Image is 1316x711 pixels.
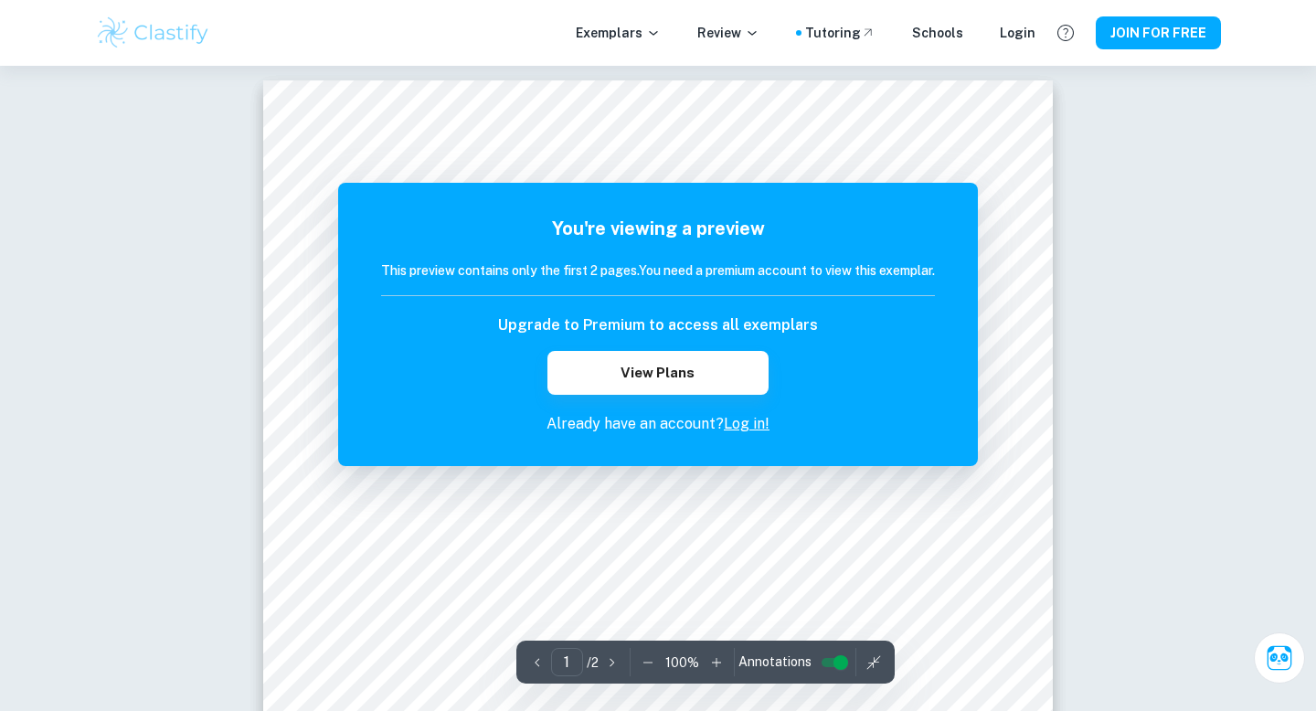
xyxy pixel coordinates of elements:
button: View Plans [547,351,769,395]
a: Tutoring [805,23,876,43]
a: Login [1000,23,1035,43]
p: Review [697,23,759,43]
p: / 2 [587,653,599,673]
p: Exemplars [576,23,661,43]
span: Annotations [738,653,812,672]
button: JOIN FOR FREE [1096,16,1221,49]
a: Log in! [724,415,769,432]
img: Clastify logo [95,15,211,51]
button: Ask Clai [1254,632,1305,684]
p: 100 % [665,653,699,673]
h6: This preview contains only the first 2 pages. You need a premium account to view this exemplar. [381,260,935,281]
h6: Upgrade to Premium to access all exemplars [498,314,818,336]
button: Help and Feedback [1050,17,1081,48]
h5: You're viewing a preview [381,215,935,242]
a: Schools [912,23,963,43]
p: Already have an account? [381,413,935,435]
